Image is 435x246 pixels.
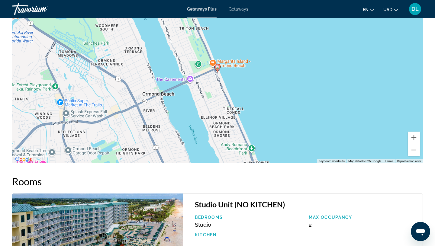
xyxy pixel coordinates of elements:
[195,232,303,237] p: Kitchen
[14,155,34,163] a: Open this area in Google Maps (opens a new window)
[411,222,430,241] iframe: Button to launch messaging window
[195,215,303,220] p: Bedrooms
[397,159,421,163] a: Report a map error
[383,7,392,12] span: USD
[408,132,420,144] button: Zoom in
[385,159,393,163] a: Terms (opens in new tab)
[411,6,419,12] span: DL
[229,7,248,11] a: Getaways
[187,7,217,11] a: Getaways Plus
[383,5,398,14] button: Change currency
[195,222,211,228] span: Studio
[363,5,374,14] button: Change language
[195,200,417,209] h3: Studio Unit (NO KITCHEN)
[319,159,345,163] button: Keyboard shortcuts
[12,1,72,17] a: Travorium
[407,3,423,15] button: User Menu
[309,215,417,220] p: Max Occupancy
[363,7,369,12] span: en
[309,222,312,228] span: 2
[408,144,420,156] button: Zoom out
[12,175,423,187] h2: Rooms
[348,159,381,163] span: Map data ©2025 Google
[14,155,34,163] img: Google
